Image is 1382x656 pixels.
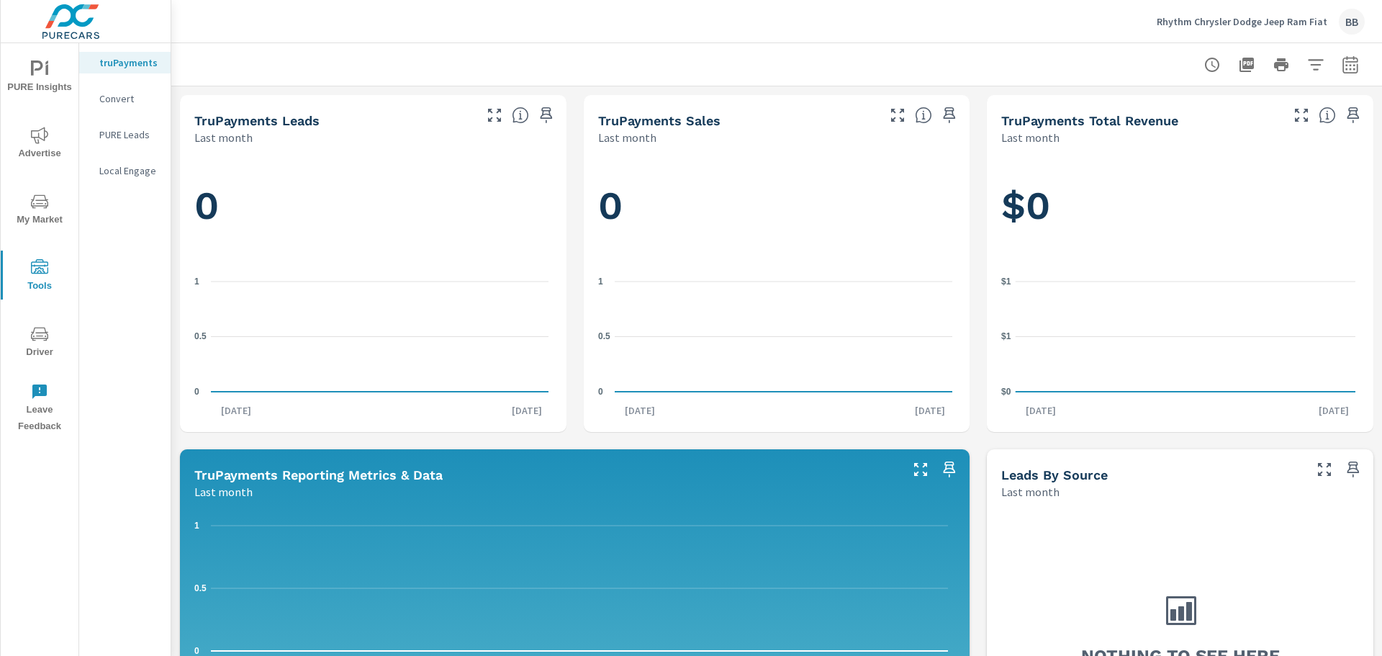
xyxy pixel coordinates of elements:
p: Last month [598,129,656,146]
p: [DATE] [211,403,261,418]
h5: truPayments Reporting Metrics & Data [194,467,443,482]
p: [DATE] [905,403,955,418]
text: 0.5 [194,331,207,341]
button: Apply Filters [1301,50,1330,79]
span: PURE Insights [5,60,74,96]
button: Make Fullscreen [483,104,506,127]
span: Save this to your personalized report [938,458,961,481]
h5: truPayments Sales [598,113,721,128]
p: Last month [194,129,253,146]
text: 0 [194,387,199,397]
p: Last month [1001,483,1060,500]
h1: $0 [1001,181,1359,230]
text: $1 [1001,277,1011,287]
span: My Market [5,193,74,228]
div: Local Engage [79,160,171,181]
p: Last month [1001,129,1060,146]
button: Make Fullscreen [886,104,909,127]
div: Convert [79,88,171,109]
button: Make Fullscreen [1290,104,1313,127]
h1: 0 [598,181,956,230]
p: [DATE] [1016,403,1066,418]
span: Number of sales matched to a truPayments lead. [Source: This data is sourced from the dealer's DM... [915,107,932,124]
span: Advertise [5,127,74,162]
p: Rhythm Chrysler Dodge Jeep Ram Fiat [1157,15,1327,28]
span: The number of truPayments leads. [512,107,529,124]
span: Save this to your personalized report [1342,104,1365,127]
p: truPayments [99,55,159,70]
text: 0.5 [598,331,610,341]
p: Local Engage [99,163,159,178]
text: $0 [1001,387,1011,397]
span: Save this to your personalized report [938,104,961,127]
text: 1 [194,277,199,287]
text: 1 [194,521,199,531]
span: Tools [5,259,74,295]
text: 1 [598,277,603,287]
p: Last month [194,483,253,500]
p: PURE Leads [99,127,159,142]
text: $1 [1001,331,1011,341]
p: [DATE] [615,403,665,418]
p: [DATE] [1309,403,1359,418]
button: Print Report [1267,50,1296,79]
span: Driver [5,325,74,361]
p: [DATE] [502,403,552,418]
text: 0 [194,646,199,656]
span: Total revenue from sales matched to a truPayments lead. [Source: This data is sourced from the de... [1319,107,1336,124]
span: Save this to your personalized report [535,104,558,127]
span: Save this to your personalized report [1342,458,1365,481]
button: Make Fullscreen [909,458,932,481]
text: 0.5 [194,583,207,593]
h5: truPayments Leads [194,113,320,128]
div: BB [1339,9,1365,35]
div: nav menu [1,43,78,441]
div: truPayments [79,52,171,73]
button: "Export Report to PDF" [1232,50,1261,79]
h5: Leads By Source [1001,467,1108,482]
text: 0 [598,387,603,397]
h1: 0 [194,181,552,230]
p: Convert [99,91,159,106]
button: Make Fullscreen [1313,458,1336,481]
button: Select Date Range [1336,50,1365,79]
h5: truPayments Total Revenue [1001,113,1178,128]
div: PURE Leads [79,124,171,145]
span: Leave Feedback [5,383,74,435]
